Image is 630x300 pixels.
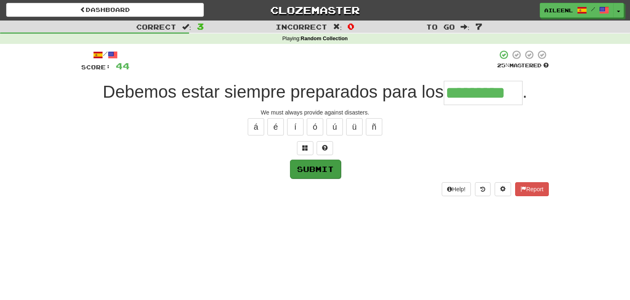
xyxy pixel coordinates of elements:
button: ü [346,118,363,135]
div: Mastered [497,62,549,69]
span: 3 [197,21,204,31]
a: Clozemaster [216,3,414,17]
button: Help! [442,182,471,196]
button: é [267,118,284,135]
strong: Random Collection [301,36,348,41]
span: / [591,6,595,12]
button: Report [515,182,549,196]
button: í [287,118,304,135]
span: Incorrect [276,23,327,31]
a: Aileenl / [540,3,614,18]
div: We must always provide against disasters. [81,108,549,117]
a: Dashboard [6,3,204,17]
span: Correct [136,23,176,31]
span: : [182,23,191,30]
span: 25 % [497,62,509,69]
span: : [333,23,342,30]
button: ú [326,118,343,135]
span: : [461,23,470,30]
button: á [248,118,264,135]
button: ñ [366,118,382,135]
span: Score: [81,64,111,71]
span: 44 [116,61,130,71]
button: Single letter hint - you only get 1 per sentence and score half the points! alt+h [317,141,333,155]
span: 7 [475,21,482,31]
span: . [523,82,527,101]
button: Switch sentence to multiple choice alt+p [297,141,313,155]
button: ó [307,118,323,135]
span: 0 [347,21,354,31]
div: / [81,50,130,60]
span: Debemos estar siempre preparados para los [103,82,444,101]
span: Aileenl [544,7,573,14]
button: Round history (alt+y) [475,182,491,196]
button: Submit [290,160,341,179]
span: To go [426,23,455,31]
